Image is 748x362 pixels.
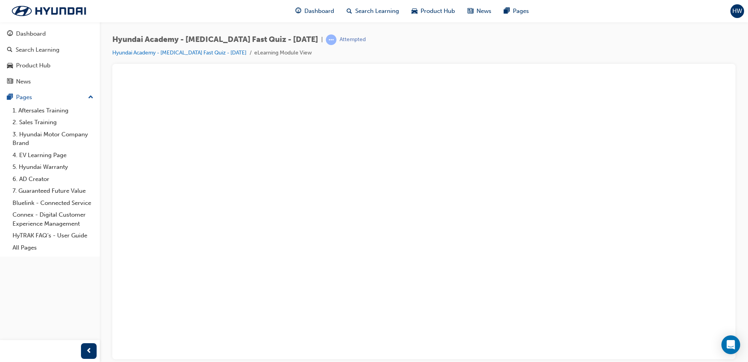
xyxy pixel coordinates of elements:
div: News [16,77,31,86]
span: prev-icon [86,346,92,356]
div: Product Hub [16,61,50,70]
a: 7. Guaranteed Future Value [9,185,97,197]
span: car-icon [7,62,13,69]
a: All Pages [9,242,97,254]
a: guage-iconDashboard [289,3,340,19]
span: HW [732,7,742,16]
span: | [321,35,323,44]
button: HW [730,4,744,18]
button: DashboardSearch LearningProduct HubNews [3,25,97,90]
a: Search Learning [3,43,97,57]
span: News [476,7,491,16]
a: HyTRAK FAQ's - User Guide [9,230,97,242]
a: car-iconProduct Hub [405,3,461,19]
span: Search Learning [355,7,399,16]
li: eLearning Module View [254,49,312,58]
button: Pages [3,90,97,105]
span: news-icon [467,6,473,16]
span: Product Hub [421,7,455,16]
span: Pages [513,7,529,16]
a: 5. Hyundai Warranty [9,161,97,173]
span: news-icon [7,78,13,85]
span: search-icon [347,6,352,16]
span: car-icon [412,6,417,16]
img: Trak [4,3,94,19]
span: learningRecordVerb_ATTEMPT-icon [326,34,336,45]
span: pages-icon [504,6,510,16]
span: guage-icon [7,31,13,38]
a: 1. Aftersales Training [9,105,97,117]
div: Attempted [340,36,366,43]
span: guage-icon [295,6,301,16]
span: Hyundai Academy - [MEDICAL_DATA] Fast Quiz - [DATE] [112,35,318,44]
a: 6. AD Creator [9,173,97,185]
div: Open Intercom Messenger [721,335,740,354]
a: Bluelink - Connected Service [9,197,97,209]
a: 2. Sales Training [9,116,97,129]
a: Product Hub [3,58,97,73]
a: Hyundai Academy - [MEDICAL_DATA] Fast Quiz - [DATE] [112,49,246,56]
div: Dashboard [16,29,46,38]
a: News [3,74,97,89]
div: Search Learning [16,45,59,54]
div: Pages [16,93,32,102]
a: pages-iconPages [498,3,535,19]
a: search-iconSearch Learning [340,3,405,19]
a: 4. EV Learning Page [9,149,97,161]
a: news-iconNews [461,3,498,19]
span: Dashboard [304,7,334,16]
a: Dashboard [3,27,97,41]
span: pages-icon [7,94,13,101]
a: Connex - Digital Customer Experience Management [9,209,97,230]
span: up-icon [88,92,93,103]
a: 3. Hyundai Motor Company Brand [9,129,97,149]
span: search-icon [7,47,13,54]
